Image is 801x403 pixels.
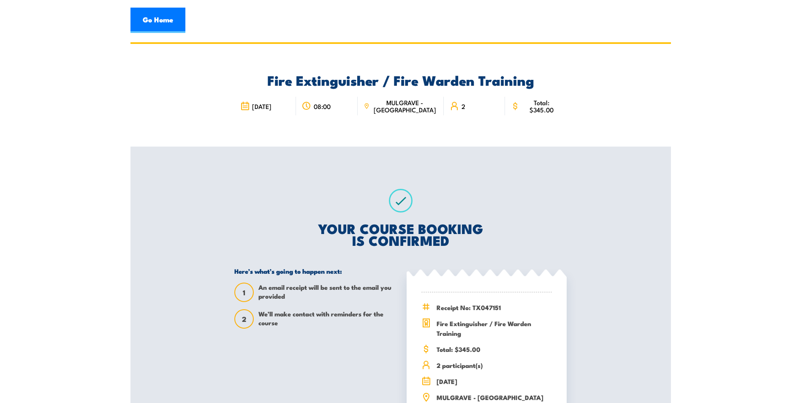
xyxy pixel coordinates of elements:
span: [DATE] [437,376,552,386]
span: An email receipt will be sent to the email you provided [258,283,394,302]
span: Receipt No: TX047151 [437,302,552,312]
h5: Here’s what’s going to happen next: [234,267,394,275]
h2: YOUR COURSE BOOKING IS CONFIRMED [234,222,567,246]
h2: Fire Extinguisher / Fire Warden Training [234,74,567,86]
span: 2 [462,103,465,110]
span: MULGRAVE - [GEOGRAPHIC_DATA] [437,392,552,402]
span: Fire Extinguisher / Fire Warden Training [437,319,552,338]
span: Total: $345.00 [522,99,561,113]
span: 08:00 [314,103,331,110]
span: MULGRAVE - [GEOGRAPHIC_DATA] [372,99,438,113]
span: [DATE] [252,103,272,110]
a: Go Home [130,8,185,33]
span: 2 participant(s) [437,360,552,370]
span: 1 [235,288,253,297]
span: 2 [235,315,253,324]
span: We’ll make contact with reminders for the course [258,309,394,329]
span: Total: $345.00 [437,344,552,354]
